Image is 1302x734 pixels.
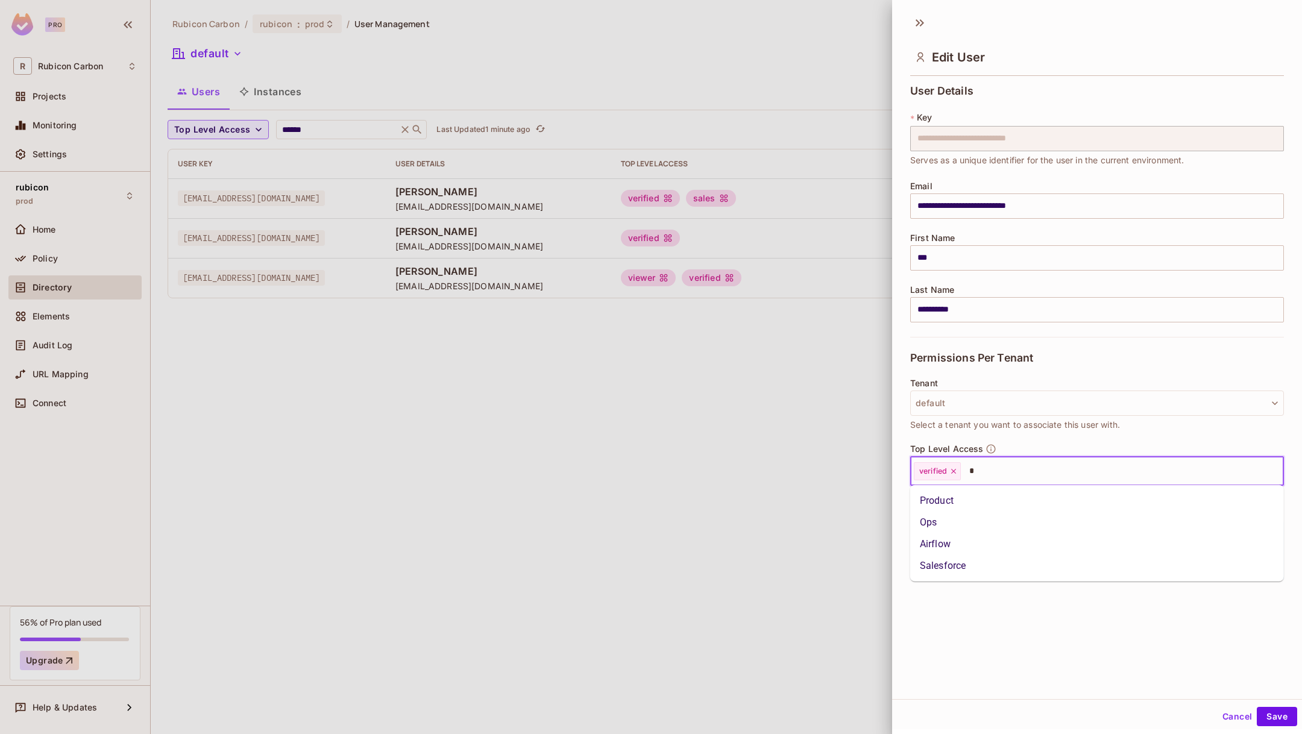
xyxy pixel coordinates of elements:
span: Email [910,181,932,191]
li: Ops [910,512,1284,533]
span: verified [919,466,947,476]
button: Cancel [1218,707,1257,726]
button: Save [1257,707,1297,726]
span: User Details [910,85,973,97]
span: Select a tenant you want to associate this user with. [910,418,1120,431]
li: Salesforce [910,555,1284,577]
span: Permissions Per Tenant [910,352,1033,364]
li: Airflow [910,533,1284,555]
div: verified [914,462,961,480]
span: First Name [910,233,955,243]
li: Product [910,490,1284,512]
span: Serves as a unique identifier for the user in the current environment. [910,154,1184,167]
button: default [910,391,1284,416]
span: Tenant [910,378,938,388]
span: Last Name [910,285,954,295]
span: Key [917,113,932,122]
span: Top Level Access [910,444,983,454]
button: Close [1277,469,1280,472]
span: Edit User [932,50,985,64]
